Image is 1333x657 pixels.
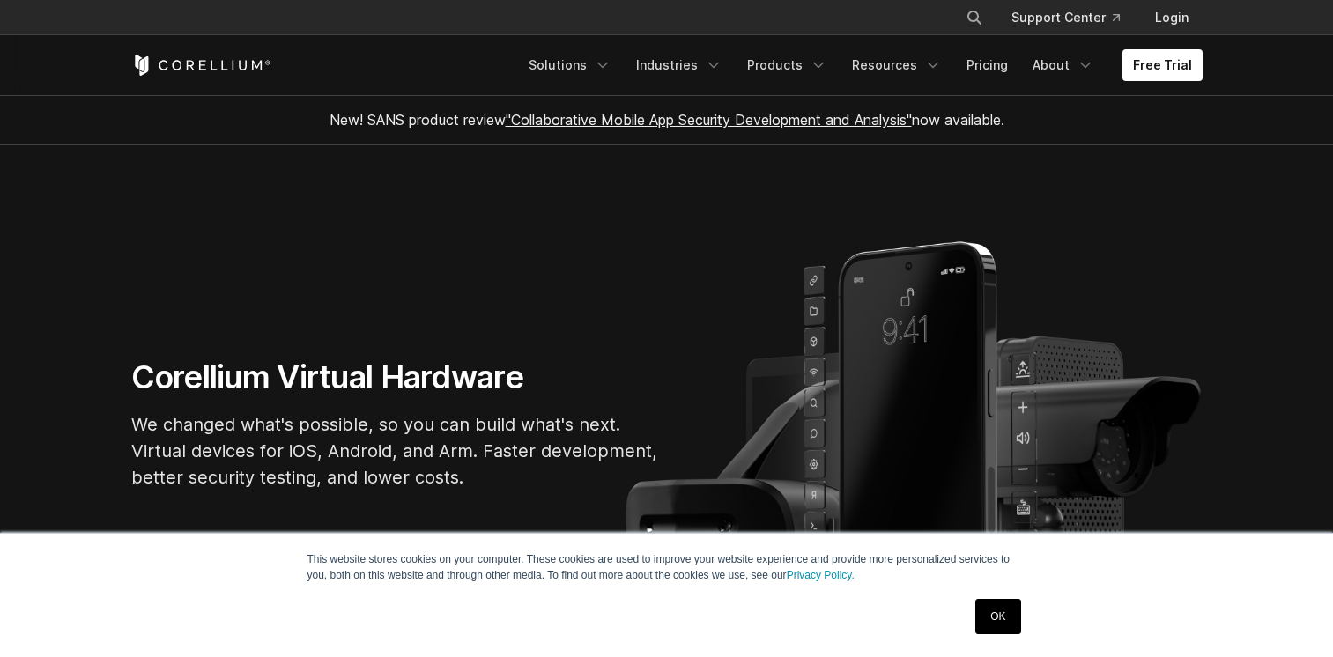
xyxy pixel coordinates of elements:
[737,49,838,81] a: Products
[1022,49,1105,81] a: About
[841,49,952,81] a: Resources
[959,2,990,33] button: Search
[131,358,660,397] h1: Corellium Virtual Hardware
[307,551,1026,583] p: This website stores cookies on your computer. These cookies are used to improve your website expe...
[975,599,1020,634] a: OK
[518,49,1203,81] div: Navigation Menu
[1122,49,1203,81] a: Free Trial
[518,49,622,81] a: Solutions
[997,2,1134,33] a: Support Center
[131,55,271,76] a: Corellium Home
[506,111,912,129] a: "Collaborative Mobile App Security Development and Analysis"
[626,49,733,81] a: Industries
[131,411,660,491] p: We changed what's possible, so you can build what's next. Virtual devices for iOS, Android, and A...
[787,569,855,581] a: Privacy Policy.
[330,111,1004,129] span: New! SANS product review now available.
[944,2,1203,33] div: Navigation Menu
[1141,2,1203,33] a: Login
[956,49,1018,81] a: Pricing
